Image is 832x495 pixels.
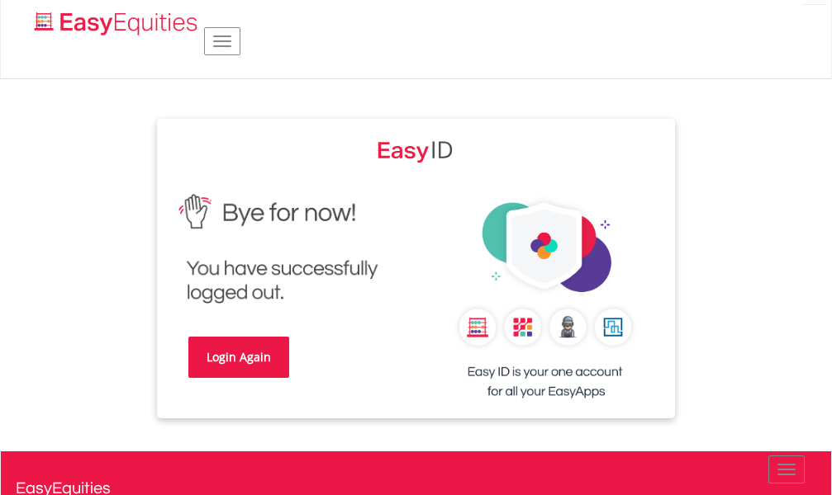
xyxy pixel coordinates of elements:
[31,10,204,37] img: EasyEquities_Logo.png
[428,185,662,418] img: EasyEquities
[378,135,454,163] img: EasyEquities
[188,337,289,378] a: Login Again
[28,4,204,37] a: Home page
[169,185,403,313] img: EasyEquities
